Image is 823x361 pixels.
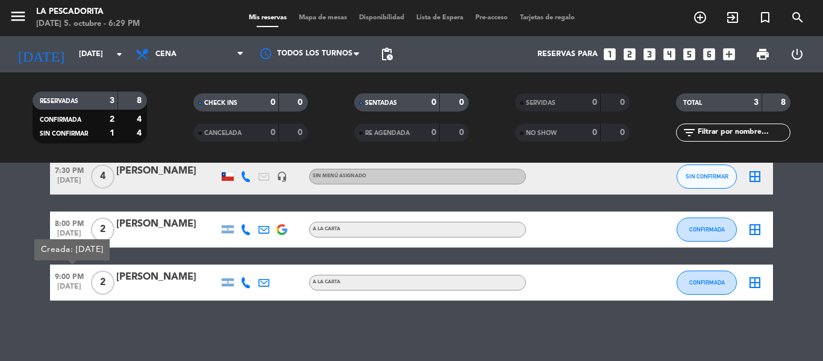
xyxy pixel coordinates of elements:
span: A LA CARTA [313,227,340,231]
i: filter_list [682,125,696,140]
span: Mis reservas [243,14,293,21]
i: [DATE] [9,41,73,67]
strong: 1 [110,129,114,137]
span: 2 [91,218,114,242]
span: CONFIRMADA [689,279,725,286]
button: SIN CONFIRMAR [677,165,737,189]
button: menu [9,7,27,30]
input: Filtrar por nombre... [696,126,790,139]
i: looks_4 [662,46,677,62]
span: A LA CARTA [313,280,340,284]
strong: 3 [110,96,114,105]
strong: 0 [620,128,627,137]
strong: 0 [459,128,466,137]
span: [DATE] [50,230,89,243]
span: 4 [91,165,114,189]
span: 9:00 PM [50,269,89,283]
strong: 0 [271,98,275,107]
span: Disponibilidad [353,14,410,21]
span: RESERVADAS [40,98,78,104]
strong: 0 [271,128,275,137]
i: turned_in_not [758,10,772,25]
button: CONFIRMADA [677,218,737,242]
span: [DATE] [50,283,89,297]
i: looks_two [622,46,637,62]
span: 8:00 PM [50,216,89,230]
div: [DATE] 5. octubre - 6:29 PM [36,18,140,30]
strong: 0 [298,128,305,137]
button: CONFIRMADA [677,271,737,295]
strong: 4 [137,115,144,124]
span: CONFIRMADA [40,117,81,123]
i: arrow_drop_down [112,47,127,61]
span: Cena [155,50,177,58]
span: TOTAL [683,100,702,106]
strong: 2 [110,115,114,124]
span: Mapa de mesas [293,14,353,21]
i: border_all [748,222,762,237]
strong: 0 [592,98,597,107]
span: SENTADAS [365,100,397,106]
i: border_all [748,275,762,290]
strong: 3 [754,98,759,107]
span: NO SHOW [526,130,557,136]
i: looks_one [602,46,618,62]
span: RE AGENDADA [365,130,410,136]
div: Creada: [DATE] [34,239,110,260]
i: search [790,10,805,25]
span: Tarjetas de regalo [514,14,581,21]
strong: 8 [781,98,788,107]
i: looks_5 [681,46,697,62]
div: LOG OUT [780,36,814,72]
div: [PERSON_NAME] [116,216,219,232]
strong: 4 [137,129,144,137]
span: [DATE] [50,177,89,190]
i: power_settings_new [790,47,804,61]
i: add_box [721,46,737,62]
strong: 0 [620,98,627,107]
div: [PERSON_NAME] [116,269,219,285]
span: print [756,47,770,61]
strong: 0 [592,128,597,137]
span: Pre-acceso [469,14,514,21]
span: CONFIRMADA [689,226,725,233]
span: CANCELADA [204,130,242,136]
span: 7:30 PM [50,163,89,177]
strong: 0 [431,128,436,137]
span: Lista de Espera [410,14,469,21]
strong: 0 [431,98,436,107]
i: add_circle_outline [693,10,707,25]
strong: 8 [137,96,144,105]
span: Sin menú asignado [313,174,366,178]
span: SERVIDAS [526,100,555,106]
i: looks_3 [642,46,657,62]
span: SIN CONFIRMAR [40,131,88,137]
span: CHECK INS [204,100,237,106]
span: pending_actions [380,47,394,61]
span: SIN CONFIRMAR [686,173,728,180]
div: [PERSON_NAME] [116,163,219,179]
i: menu [9,7,27,25]
strong: 0 [459,98,466,107]
div: La Pescadorita [36,6,140,18]
i: looks_6 [701,46,717,62]
i: exit_to_app [725,10,740,25]
span: 2 [91,271,114,295]
strong: 0 [298,98,305,107]
i: headset_mic [277,171,287,182]
i: border_all [748,169,762,184]
img: google-logo.png [277,224,287,235]
span: Reservas para [537,50,598,58]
